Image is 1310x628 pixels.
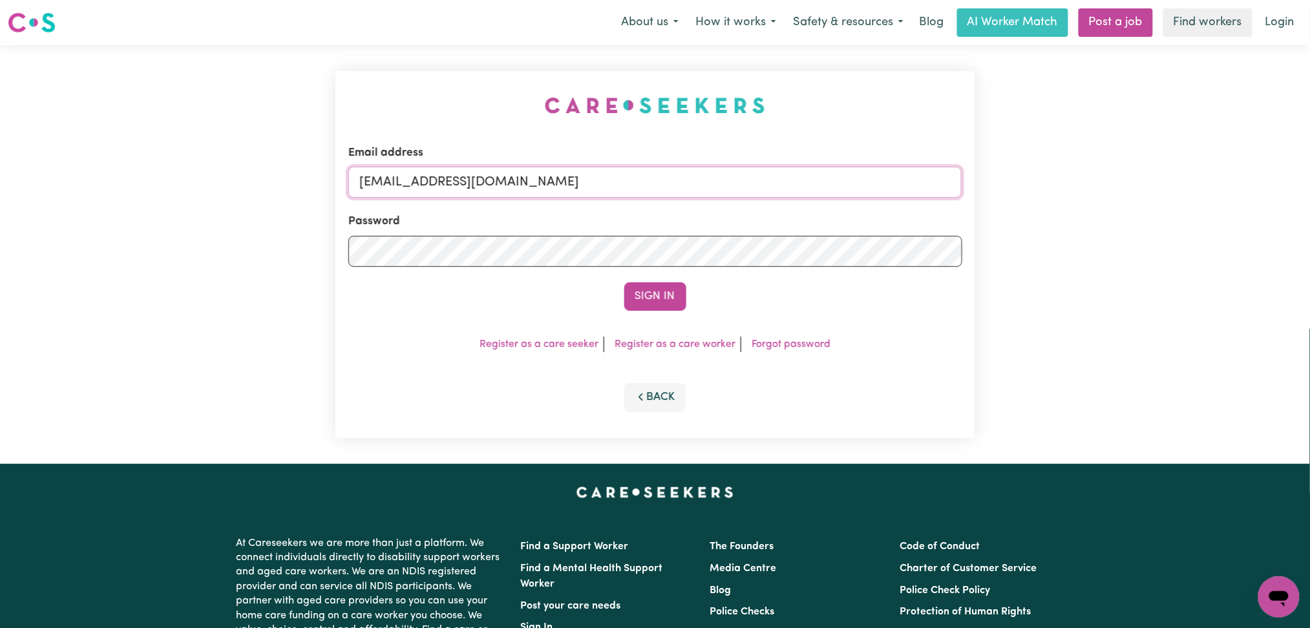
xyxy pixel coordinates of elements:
a: Protection of Human Rights [900,607,1031,617]
a: Find workers [1163,8,1252,37]
a: Code of Conduct [900,541,980,552]
a: Blog [912,8,952,37]
button: Back [624,383,686,412]
label: Password [348,213,400,230]
a: Police Checks [710,607,775,617]
a: Find a Mental Health Support Worker [521,563,663,589]
a: Post your care needs [521,601,621,611]
button: About us [613,9,687,36]
a: Police Check Policy [900,585,990,596]
button: Safety & resources [785,9,912,36]
iframe: Button to launch messaging window [1258,576,1300,618]
a: Login [1258,8,1302,37]
a: Careseekers logo [8,8,56,37]
a: Charter of Customer Service [900,563,1037,574]
input: Email address [348,167,962,198]
a: Register as a care seeker [480,339,598,350]
img: Careseekers logo [8,11,56,34]
a: Register as a care worker [615,339,735,350]
a: Forgot password [752,339,830,350]
a: Blog [710,585,732,596]
button: How it works [687,9,785,36]
a: Post a job [1079,8,1153,37]
button: Sign In [624,282,686,311]
a: The Founders [710,541,774,552]
label: Email address [348,145,423,162]
a: AI Worker Match [957,8,1068,37]
a: Find a Support Worker [521,541,629,552]
a: Careseekers home page [576,487,734,497]
a: Media Centre [710,563,777,574]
